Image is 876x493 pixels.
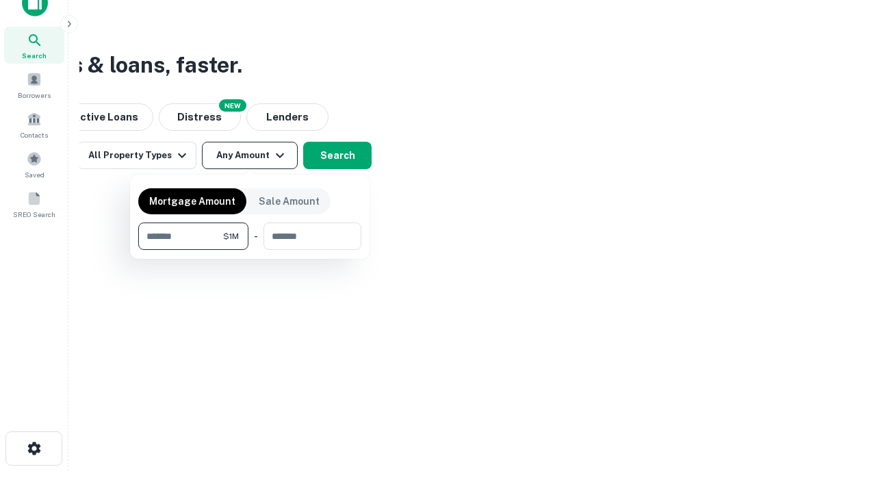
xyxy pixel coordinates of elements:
p: Mortgage Amount [149,194,235,209]
iframe: Chat Widget [808,383,876,449]
span: $1M [223,230,239,242]
div: - [254,223,258,250]
p: Sale Amount [259,194,320,209]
